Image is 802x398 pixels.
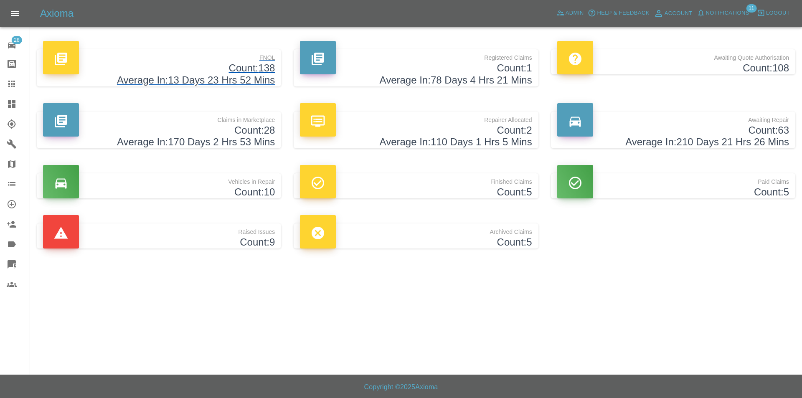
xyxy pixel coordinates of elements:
[695,7,751,20] button: Notifications
[300,62,532,74] h4: Count: 1
[300,173,532,186] p: Finished Claims
[11,36,22,44] span: 28
[43,186,275,198] h4: Count: 10
[551,49,795,74] a: Awaiting Quote AuthorisationCount:108
[43,74,275,86] h4: Average In: 13 Days 23 Hrs 52 Mins
[300,236,532,248] h4: Count: 5
[665,9,693,18] span: Account
[37,173,281,198] a: Vehicles in RepairCount:10
[652,7,695,20] a: Account
[294,223,538,248] a: Archived ClaimsCount:5
[746,4,756,13] span: 11
[300,74,532,86] h4: Average In: 78 Days 4 Hrs 21 Mins
[37,112,281,149] a: Claims in MarketplaceCount:28Average In:170 Days 2 Hrs 53 Mins
[551,173,795,198] a: Paid ClaimsCount:5
[300,223,532,236] p: Archived Claims
[766,8,790,18] span: Logout
[706,8,749,18] span: Notifications
[300,136,532,148] h4: Average In: 110 Days 1 Hrs 5 Mins
[566,8,584,18] span: Admin
[43,136,275,148] h4: Average In: 170 Days 2 Hrs 53 Mins
[300,112,532,124] p: Repairer Allocated
[40,7,74,20] h5: Axioma
[43,173,275,186] p: Vehicles in Repair
[43,112,275,124] p: Claims in Marketplace
[557,112,789,124] p: Awaiting Repair
[5,3,25,23] button: Open drawer
[37,223,281,248] a: Raised IssuesCount:9
[43,124,275,137] h4: Count: 28
[294,49,538,86] a: Registered ClaimsCount:1Average In:78 Days 4 Hrs 21 Mins
[557,124,789,137] h4: Count: 63
[554,7,586,20] a: Admin
[557,186,789,198] h4: Count: 5
[43,49,275,62] p: FNOL
[551,112,795,149] a: Awaiting RepairCount:63Average In:210 Days 21 Hrs 26 Mins
[557,62,789,74] h4: Count: 108
[300,186,532,198] h4: Count: 5
[557,136,789,148] h4: Average In: 210 Days 21 Hrs 26 Mins
[300,49,532,62] p: Registered Claims
[755,7,792,20] button: Logout
[300,124,532,137] h4: Count: 2
[43,236,275,248] h4: Count: 9
[586,7,651,20] button: Help & Feedback
[597,8,649,18] span: Help & Feedback
[294,173,538,198] a: Finished ClaimsCount:5
[43,223,275,236] p: Raised Issues
[557,49,789,62] p: Awaiting Quote Authorisation
[557,173,789,186] p: Paid Claims
[294,112,538,149] a: Repairer AllocatedCount:2Average In:110 Days 1 Hrs 5 Mins
[43,62,275,74] h4: Count: 138
[37,49,281,86] a: FNOLCount:138Average In:13 Days 23 Hrs 52 Mins
[7,381,795,393] h6: Copyright © 2025 Axioma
